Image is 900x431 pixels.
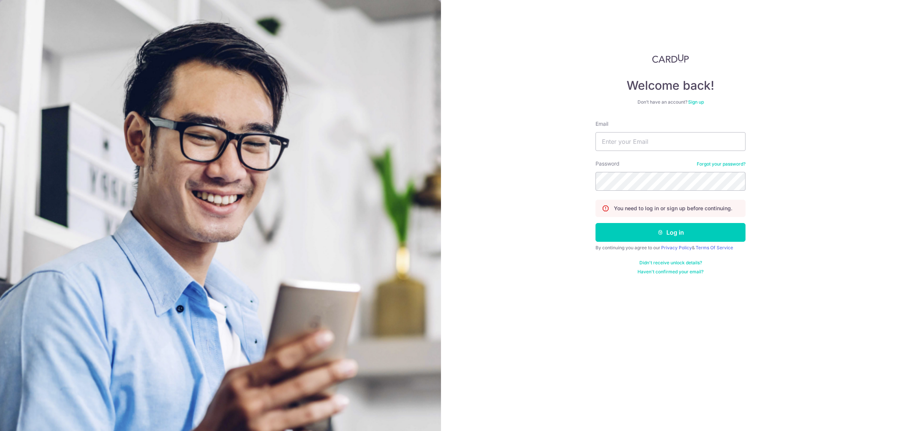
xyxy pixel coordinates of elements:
[688,99,704,105] a: Sign up
[637,269,703,275] a: Haven't confirmed your email?
[595,245,745,251] div: By continuing you agree to our &
[697,161,745,167] a: Forgot your password?
[661,245,692,250] a: Privacy Policy
[595,99,745,105] div: Don’t have an account?
[595,78,745,93] h4: Welcome back!
[652,54,689,63] img: CardUp Logo
[614,205,732,212] p: You need to log in or sign up before continuing.
[595,160,619,167] label: Password
[595,223,745,242] button: Log in
[639,260,702,266] a: Didn't receive unlock details?
[595,132,745,151] input: Enter your Email
[696,245,733,250] a: Terms Of Service
[595,120,608,128] label: Email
